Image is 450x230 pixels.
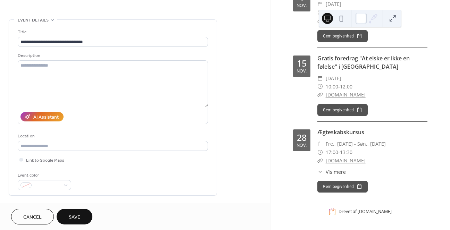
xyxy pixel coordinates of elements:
a: [DOMAIN_NAME] [326,157,366,164]
div: 15 [297,59,307,68]
button: Cancel [11,209,54,224]
div: Event color [18,172,70,179]
div: ​ [317,8,323,17]
span: 10:00 [326,83,338,91]
span: 10:00 [326,8,338,17]
div: Title [18,28,207,36]
div: Drevet af [339,209,392,215]
button: Save [57,209,92,224]
div: ​ [317,156,323,165]
span: - [338,148,340,156]
button: ​Vis mere [317,168,346,176]
a: [DOMAIN_NAME] [358,209,392,215]
div: AI Assistant [33,114,59,121]
span: Vis mere [326,168,346,176]
div: ​ [317,17,323,25]
span: - [338,83,340,91]
div: Description [18,52,207,59]
span: Save [69,214,80,221]
a: Ægteskabskursus [317,128,364,136]
div: nov. [297,69,307,74]
div: ​ [317,148,323,156]
div: nov. [297,3,307,8]
div: ​ [317,91,323,99]
span: - [338,8,340,17]
span: Cancel [23,214,42,221]
div: ​ [317,74,323,83]
button: AI Assistant [20,112,64,121]
span: 12:00 [340,83,352,91]
div: ​ [317,168,323,176]
div: ​ [317,83,323,91]
div: Location [18,133,207,140]
span: [DATE] [326,74,341,83]
a: Gratis foredrag "At elske er ikke en følelse" i [GEOGRAPHIC_DATA] [317,54,410,70]
a: [DOMAIN_NAME] [326,91,366,98]
div: 28 [297,133,307,142]
span: fre., [DATE] - søn., [DATE] [326,140,386,148]
button: Gem begivenhed [317,181,368,193]
div: nov. [297,143,307,148]
span: Link to Google Maps [26,157,64,164]
span: Event details [18,17,49,24]
span: 13:30 [340,148,352,156]
span: 17:00 [326,148,338,156]
button: Gem begivenhed [317,30,368,42]
button: Gem begivenhed [317,104,368,116]
span: 18:00 [340,8,352,17]
div: ​ [317,140,323,148]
